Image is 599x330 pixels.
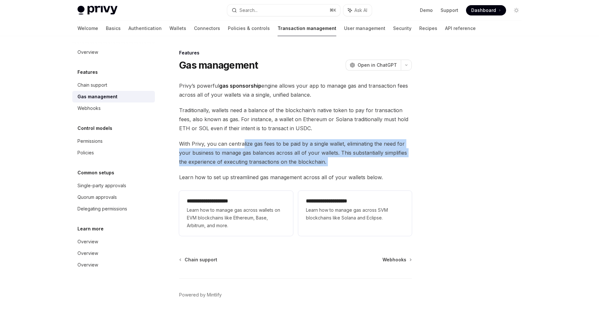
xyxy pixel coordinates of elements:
a: Permissions [72,135,155,147]
button: Open in ChatGPT [346,60,401,71]
a: Overview [72,46,155,58]
img: light logo [77,6,117,15]
div: Features [179,50,412,56]
a: Delegating permissions [72,203,155,215]
span: Privy’s powerful engine allows your app to manage gas and transaction fees across all of your wal... [179,81,412,99]
a: Basics [106,21,121,36]
a: Policies [72,147,155,159]
div: Webhooks [77,104,101,112]
a: Support [441,7,458,14]
a: Authentication [128,21,162,36]
span: Learn how to set up streamlined gas management across all of your wallets below. [179,173,412,182]
a: Wallets [169,21,186,36]
span: Learn how to manage gas across wallets on EVM blockchains like Ethereum, Base, Arbitrum, and more. [187,206,285,229]
div: Overview [77,261,98,269]
span: Traditionally, wallets need a balance of the blockchain’s native token to pay for transaction fee... [179,106,412,133]
a: Dashboard [466,5,506,15]
button: Search...⌘K [227,5,340,16]
a: Quorum approvals [72,191,155,203]
h5: Features [77,68,98,76]
a: **** **** **** **** *Learn how to manage gas across SVM blockchains like Solana and Eclipse. [298,191,412,236]
a: Gas management [72,91,155,102]
span: With Privy, you can centralize gas fees to be paid by a single wallet, eliminating the need for y... [179,139,412,166]
a: Connectors [194,21,220,36]
a: Demo [420,7,433,14]
a: Policies & controls [228,21,270,36]
a: Chain support [180,257,217,263]
span: Ask AI [354,7,367,14]
div: Overview [77,48,98,56]
span: Dashboard [471,7,496,14]
a: API reference [445,21,476,36]
div: Overview [77,249,98,257]
h5: Common setups [77,169,114,177]
div: Delegating permissions [77,205,127,213]
a: Overview [72,247,155,259]
div: Single-party approvals [77,182,126,189]
div: Chain support [77,81,107,89]
h5: Learn more [77,225,104,233]
h5: Control models [77,124,112,132]
a: Overview [72,236,155,247]
div: Quorum approvals [77,193,117,201]
div: Search... [239,6,258,14]
div: Gas management [77,93,117,101]
a: Webhooks [72,102,155,114]
button: Ask AI [343,5,372,16]
span: Webhooks [382,257,406,263]
span: Chain support [185,257,217,263]
a: User management [344,21,385,36]
a: Security [393,21,411,36]
span: Learn how to manage gas across SVM blockchains like Solana and Eclipse. [306,206,404,222]
span: ⌘ K [330,8,336,13]
a: Transaction management [278,21,336,36]
a: Single-party approvals [72,180,155,191]
a: Recipes [419,21,437,36]
div: Overview [77,238,98,246]
a: **** **** **** **** *Learn how to manage gas across wallets on EVM blockchains like Ethereum, Bas... [179,191,293,236]
a: Overview [72,259,155,271]
button: Toggle dark mode [511,5,522,15]
div: Policies [77,149,94,157]
a: Powered by Mintlify [179,292,222,298]
div: Permissions [77,137,103,145]
h1: Gas management [179,59,258,71]
a: Welcome [77,21,98,36]
span: Open in ChatGPT [358,62,397,68]
strong: gas sponsorship [219,82,261,89]
a: Webhooks [382,257,411,263]
a: Chain support [72,79,155,91]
